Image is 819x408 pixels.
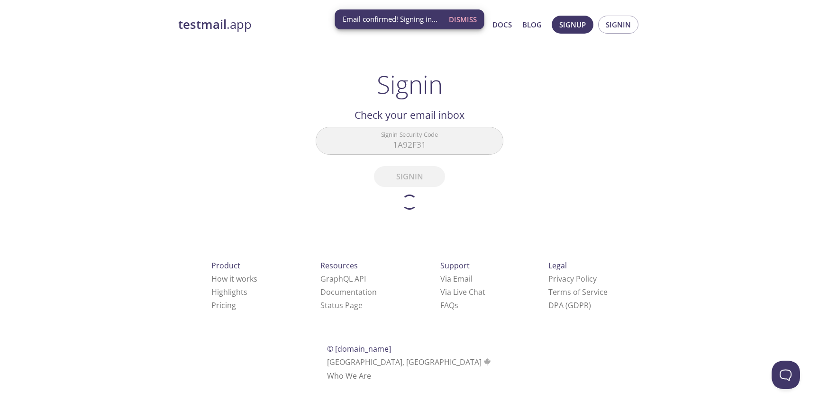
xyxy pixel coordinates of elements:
a: Who We Are [327,371,371,381]
a: Highlights [211,287,247,297]
a: Pricing [211,300,236,310]
span: Signin [606,18,631,31]
a: Via Email [440,274,473,284]
span: s [455,300,458,310]
span: Email confirmed! Signing in... [343,14,437,24]
a: How it works [211,274,257,284]
a: Via Live Chat [440,287,485,297]
strong: testmail [178,16,227,33]
button: Dismiss [445,10,481,28]
span: Signup [559,18,586,31]
span: Dismiss [449,13,477,26]
a: testmail.app [178,17,401,33]
a: Status Page [320,300,363,310]
span: Product [211,260,240,271]
span: Support [440,260,470,271]
span: Legal [548,260,567,271]
span: [GEOGRAPHIC_DATA], [GEOGRAPHIC_DATA] [327,357,492,367]
button: Signin [598,16,638,34]
a: Terms of Service [548,287,608,297]
h2: Check your email inbox [316,107,503,123]
a: Docs [492,18,512,31]
a: Privacy Policy [548,274,597,284]
span: Resources [320,260,358,271]
a: DPA (GDPR) [548,300,591,310]
iframe: Help Scout Beacon - Open [772,361,800,389]
a: Blog [522,18,542,31]
span: © [DOMAIN_NAME] [327,344,391,354]
a: GraphQL API [320,274,366,284]
h1: Signin [377,70,443,98]
a: Documentation [320,287,377,297]
button: Signup [552,16,593,34]
a: FAQ [440,300,458,310]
